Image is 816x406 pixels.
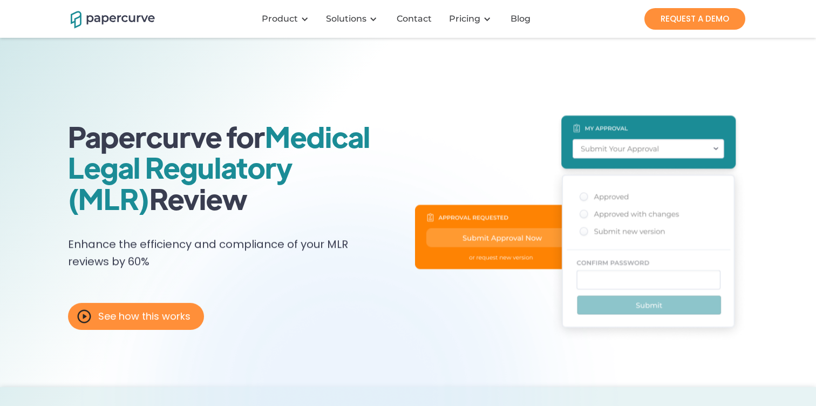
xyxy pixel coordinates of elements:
div: See how this works [98,311,191,322]
a: REQUEST A DEMO [644,8,745,30]
a: Pricing [449,13,480,24]
span: Medical Legal Regulatory (MLR) [68,118,370,216]
a: Contact [388,13,443,24]
a: Blog [502,13,541,24]
p: Enhance the efficiency and compliance of your MLR reviews by 60% [68,235,365,275]
div: Product [255,3,319,35]
div: Product [262,13,298,24]
div: Pricing [443,3,502,35]
div: Contact [397,13,432,24]
a: open lightbox [68,303,204,330]
div: Solutions [326,13,366,24]
div: Solutions [319,3,388,35]
img: A screen shot of a user adding a reviewer for a given document. [415,92,748,362]
div: Blog [511,13,531,24]
h1: Papercurve for Review [68,121,415,214]
a: home [71,9,141,28]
